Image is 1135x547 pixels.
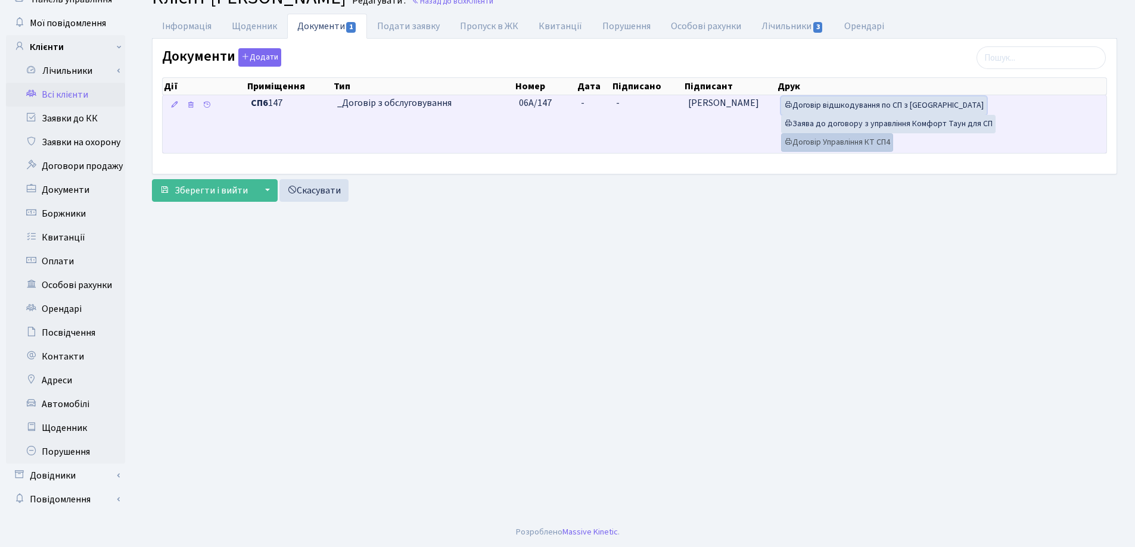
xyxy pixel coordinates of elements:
[6,107,125,130] a: Заявки до КК
[251,96,268,110] b: СП6
[30,17,106,30] span: Мої повідомлення
[6,487,125,511] a: Повідомлення
[6,368,125,392] a: Адреси
[6,35,125,59] a: Клієнти
[6,178,125,202] a: Документи
[6,464,125,487] a: Довідники
[235,46,281,67] a: Додати
[6,154,125,178] a: Договори продажу
[514,78,576,95] th: Номер
[6,273,125,297] a: Особові рахунки
[6,345,125,368] a: Контакти
[175,184,248,197] span: Зберегти і вийти
[222,14,287,39] a: Щоденник
[751,14,834,39] a: Лічильники
[6,440,125,464] a: Порушення
[562,526,618,538] a: Massive Kinetic
[450,14,528,39] a: Пропуск в ЖК
[152,179,256,202] button: Зберегти і вийти
[581,96,584,110] span: -
[279,179,349,202] a: Скасувати
[776,78,1106,95] th: Друк
[251,96,328,110] span: 147
[781,133,893,152] a: Договір Управління КТ СП4
[781,96,987,115] a: Договір відшкодування по СП з [GEOGRAPHIC_DATA]
[14,59,125,83] a: Лічильники
[834,14,894,39] a: Орендарі
[661,14,751,39] a: Особові рахунки
[576,78,611,95] th: Дата
[813,22,823,33] span: 3
[6,202,125,226] a: Боржники
[6,226,125,249] a: Квитанції
[346,22,356,33] span: 1
[6,297,125,321] a: Орендарі
[528,14,592,39] a: Квитанції
[238,48,281,67] button: Документи
[246,78,332,95] th: Приміщення
[6,249,125,273] a: Оплати
[683,78,776,95] th: Підписант
[6,11,125,35] a: Мої повідомлення
[6,321,125,345] a: Посвідчення
[287,14,367,39] a: Документи
[611,78,683,95] th: Підписано
[616,96,620,110] span: -
[6,392,125,416] a: Автомобілі
[163,78,246,95] th: Дії
[688,96,759,110] span: [PERSON_NAME]
[6,83,125,107] a: Всі клієнти
[592,14,661,39] a: Порушення
[6,416,125,440] a: Щоденник
[337,96,509,110] span: _Договір з обслуговування
[781,115,996,133] a: Заява до договору з управління Комфорт Таун для СП
[519,96,552,110] span: 06А/147
[162,48,281,67] label: Документи
[367,14,450,39] a: Подати заявку
[6,130,125,154] a: Заявки на охорону
[152,14,222,39] a: Інформація
[516,526,620,539] div: Розроблено .
[977,46,1106,69] input: Пошук...
[332,78,514,95] th: Тип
